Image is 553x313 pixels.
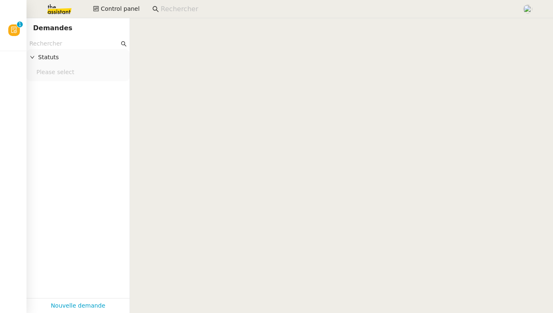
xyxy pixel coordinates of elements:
img: users%2FPPrFYTsEAUgQy5cK5MCpqKbOX8K2%2Favatar%2FCapture%20d%E2%80%99e%CC%81cran%202023-06-05%20a%... [523,5,532,14]
span: Control panel [101,4,139,14]
nz-page-header-title: Demandes [33,22,72,34]
button: Control panel [88,3,144,15]
nz-badge-sup: 1 [17,22,23,27]
span: Statuts [38,53,126,62]
div: Statuts [26,49,130,65]
a: Nouvelle demande [51,301,106,311]
input: Rechercher [29,39,119,48]
input: Rechercher [161,4,514,15]
p: 1 [18,22,22,29]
